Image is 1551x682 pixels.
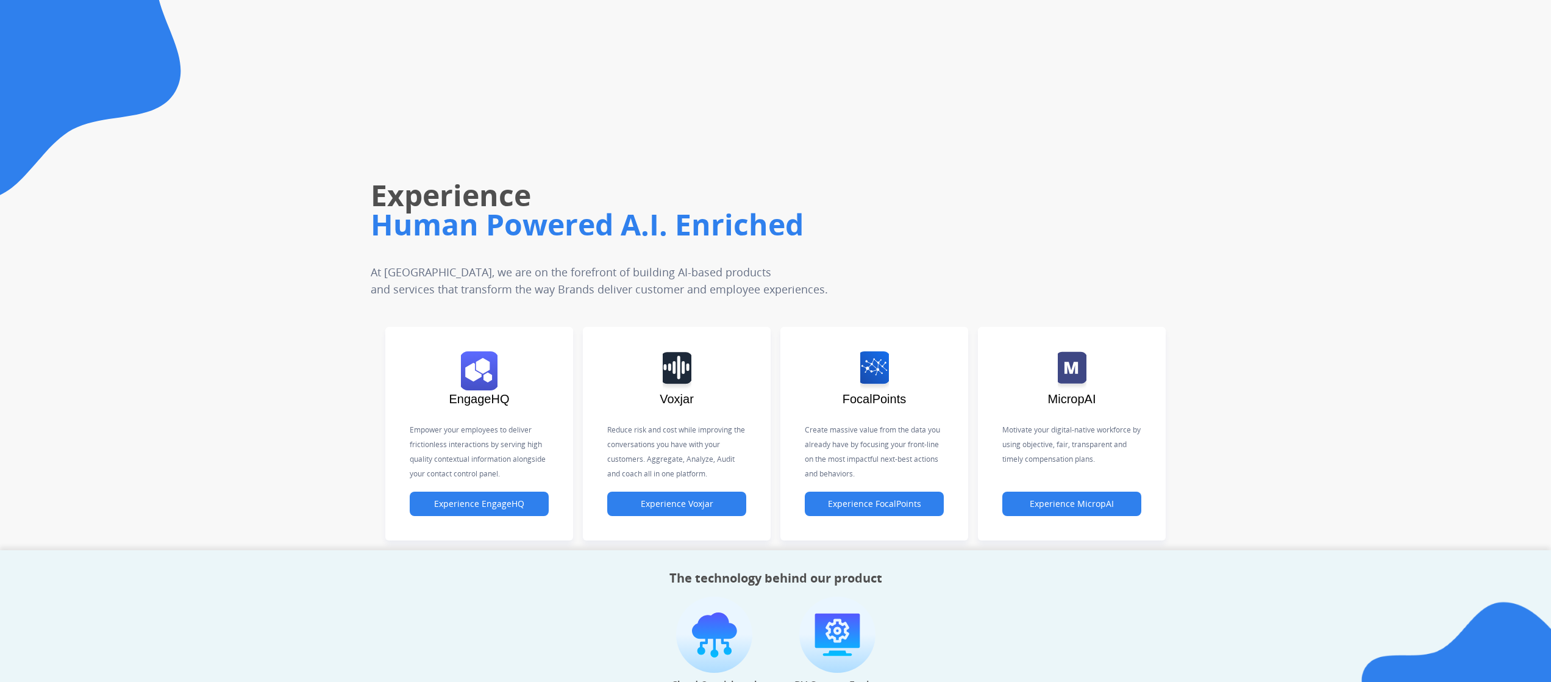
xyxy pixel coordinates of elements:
img: imagen [799,597,875,673]
img: logo [1058,351,1086,390]
p: Create massive value from the data you already have by focusing your front-line on the most impac... [805,423,944,481]
img: logo [663,351,691,390]
span: MicropAI [1048,392,1096,406]
p: Motivate your digital-native workforce by using objective, fair, transparent and timely compensat... [1002,423,1141,467]
a: Experience FocalPoints [805,499,944,509]
span: EngageHQ [449,392,510,406]
img: logo [860,351,889,390]
img: logo [461,351,497,390]
p: At [GEOGRAPHIC_DATA], we are on the forefront of building AI-based products and services that tra... [371,264,1002,298]
img: imagen [676,597,752,673]
a: Experience MicropAI [1002,499,1141,509]
h1: Human Powered A.I. Enriched [371,205,1080,244]
button: Experience Voxjar [607,492,746,516]
button: Experience FocalPoints [805,492,944,516]
p: Reduce risk and cost while improving the conversations you have with your customers. Aggregate, A... [607,423,746,481]
button: Experience EngageHQ [410,492,549,516]
a: Experience Voxjar [607,499,746,509]
a: Experience EngageHQ [410,499,549,509]
h1: Experience [371,176,1080,215]
h2: The technology behind our product [669,570,882,587]
button: Experience MicropAI [1002,492,1141,516]
span: FocalPoints [843,392,907,406]
span: Voxjar [660,392,694,406]
p: Empower your employees to deliver frictionless interactions by serving high quality contextual in... [410,423,549,481]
